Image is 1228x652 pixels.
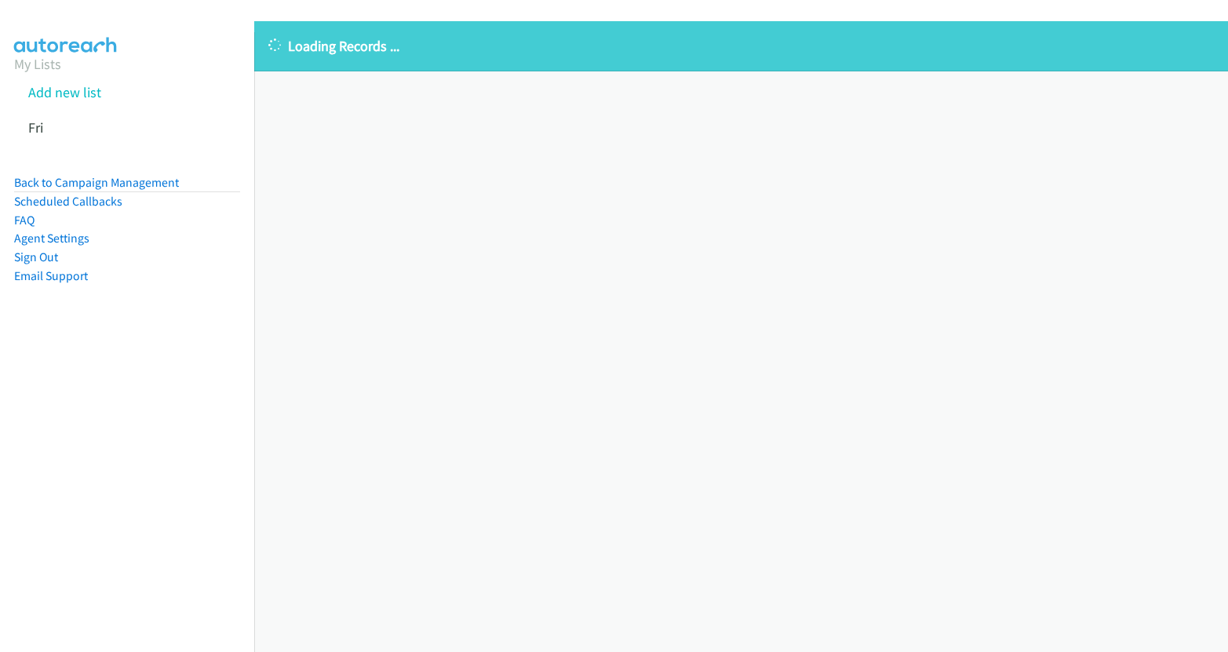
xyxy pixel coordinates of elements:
a: Fri [28,118,43,137]
a: Add new list [28,83,101,101]
a: Back to Campaign Management [14,175,179,190]
a: Agent Settings [14,231,89,246]
a: My Lists [14,55,61,73]
p: Loading Records ... [268,35,1214,56]
a: Email Support [14,268,88,283]
a: Sign Out [14,250,58,264]
a: FAQ [14,213,35,228]
a: Scheduled Callbacks [14,194,122,209]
